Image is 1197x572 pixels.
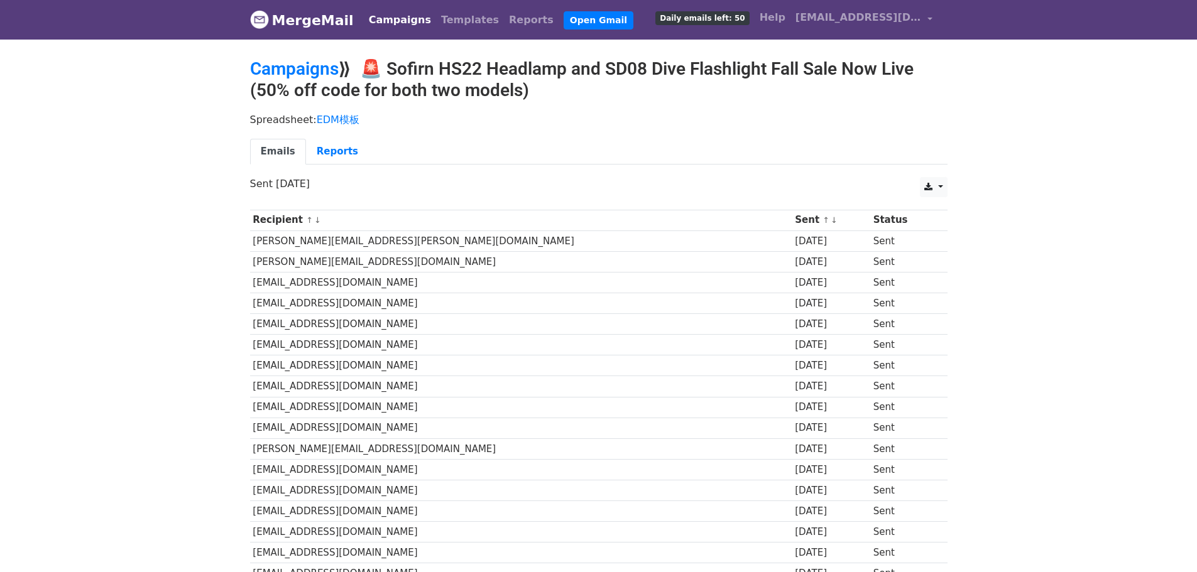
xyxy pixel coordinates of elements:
[795,317,867,332] div: [DATE]
[250,177,948,190] p: Sent [DATE]
[364,8,436,33] a: Campaigns
[795,525,867,539] div: [DATE]
[650,5,754,30] a: Daily emails left: 50
[250,113,948,126] p: Spreadsheet:
[250,230,792,251] td: [PERSON_NAME][EMAIL_ADDRESS][PERSON_NAME][DOMAIN_NAME]
[870,272,937,293] td: Sent
[870,418,937,438] td: Sent
[870,459,937,480] td: Sent
[795,255,867,269] div: [DATE]
[823,215,829,225] a: ↑
[790,5,937,35] a: [EMAIL_ADDRESS][DOMAIN_NAME]
[250,418,792,438] td: [EMAIL_ADDRESS][DOMAIN_NAME]
[306,139,369,165] a: Reports
[314,215,321,225] a: ↓
[306,215,313,225] a: ↑
[250,438,792,459] td: [PERSON_NAME][EMAIL_ADDRESS][DOMAIN_NAME]
[870,251,937,272] td: Sent
[870,397,937,418] td: Sent
[564,11,633,30] a: Open Gmail
[250,355,792,376] td: [EMAIL_ADDRESS][DOMAIN_NAME]
[795,463,867,477] div: [DATE]
[795,483,867,498] div: [DATE]
[504,8,559,33] a: Reports
[250,480,792,500] td: [EMAIL_ADDRESS][DOMAIN_NAME]
[250,210,792,230] th: Recipient
[250,7,354,33] a: MergeMail
[755,5,790,30] a: Help
[870,210,937,230] th: Status
[250,542,792,563] td: [EMAIL_ADDRESS][DOMAIN_NAME]
[250,139,306,165] a: Emails
[795,276,867,290] div: [DATE]
[317,114,359,126] a: EDM模板
[870,314,937,335] td: Sent
[795,400,867,414] div: [DATE]
[870,501,937,522] td: Sent
[250,251,792,272] td: [PERSON_NAME][EMAIL_ADDRESS][DOMAIN_NAME]
[795,234,867,249] div: [DATE]
[795,379,867,394] div: [DATE]
[250,58,948,100] h2: ⟫ 🚨 Sofirn HS22 Headlamp and SD08 Dive Flashlight Fall Sale Now Live (50% off code for both two m...
[795,442,867,456] div: [DATE]
[250,272,792,293] td: [EMAIL_ADDRESS][DOMAIN_NAME]
[250,522,792,542] td: [EMAIL_ADDRESS][DOMAIN_NAME]
[436,8,504,33] a: Templates
[870,522,937,542] td: Sent
[250,397,792,418] td: [EMAIL_ADDRESS][DOMAIN_NAME]
[792,210,870,230] th: Sent
[795,296,867,311] div: [DATE]
[250,58,339,79] a: Campaigns
[795,504,867,519] div: [DATE]
[250,10,269,29] img: MergeMail logo
[250,376,792,397] td: [EMAIL_ADDRESS][DOMAIN_NAME]
[795,546,867,560] div: [DATE]
[870,230,937,251] td: Sent
[870,335,937,355] td: Sent
[870,355,937,376] td: Sent
[870,438,937,459] td: Sent
[870,293,937,314] td: Sent
[250,459,792,480] td: [EMAIL_ADDRESS][DOMAIN_NAME]
[250,314,792,335] td: [EMAIL_ADDRESS][DOMAIN_NAME]
[870,480,937,500] td: Sent
[795,338,867,352] div: [DATE]
[870,376,937,397] td: Sent
[250,293,792,314] td: [EMAIL_ADDRESS][DOMAIN_NAME]
[250,335,792,355] td: [EMAIL_ADDRESS][DOMAIN_NAME]
[655,11,749,25] span: Daily emails left: 50
[250,501,792,522] td: [EMAIL_ADDRESS][DOMAIN_NAME]
[795,359,867,373] div: [DATE]
[795,10,921,25] span: [EMAIL_ADDRESS][DOMAIN_NAME]
[795,421,867,435] div: [DATE]
[831,215,838,225] a: ↓
[870,542,937,563] td: Sent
